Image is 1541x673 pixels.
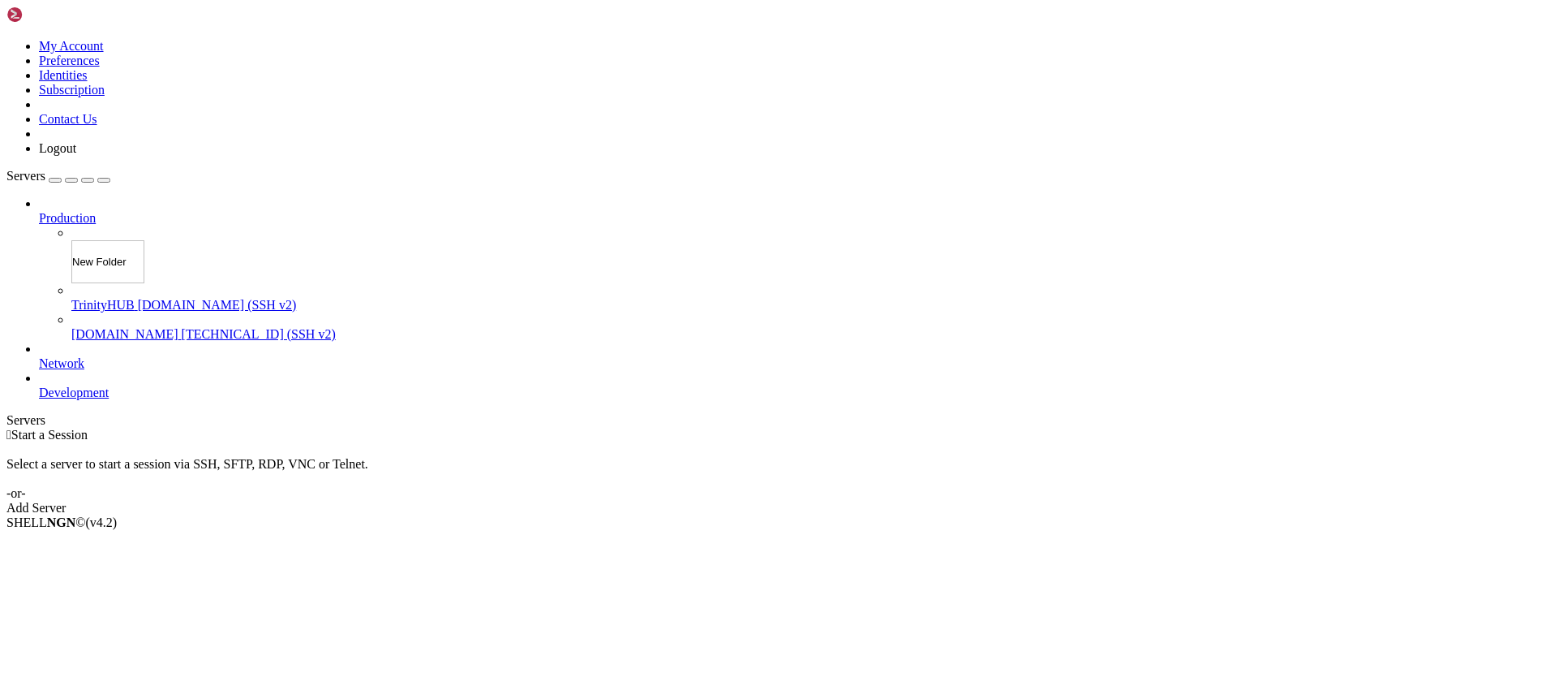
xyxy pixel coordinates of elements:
a: Network [39,356,1535,371]
span: TrinityHUB [71,298,135,312]
a: Preferences [39,54,100,67]
li: Network [39,342,1535,371]
li: Production [39,196,1535,342]
div: Servers [6,413,1535,428]
a: My Account [39,39,104,53]
li: Development [39,371,1535,400]
span:  [6,428,11,442]
span: Servers [6,169,45,183]
span: [DOMAIN_NAME] (SSH v2) [138,298,297,312]
a: Contact Us [39,112,97,126]
a: TrinityHUB [DOMAIN_NAME] (SSH v2) [71,298,1535,313]
li: [DOMAIN_NAME] [TECHNICAL_ID] (SSH v2) [71,313,1535,342]
span: Start a Session [11,428,88,442]
span: Development [39,386,109,399]
div: Select a server to start a session via SSH, SFTP, RDP, VNC or Telnet. -or- [6,442,1535,501]
div: Add Server [6,501,1535,516]
a: Subscription [39,83,105,97]
a: Logout [39,141,76,155]
span: SHELL © [6,516,117,529]
a: Development [39,386,1535,400]
span: Network [39,356,84,370]
span: [TECHNICAL_ID] (SSH v2) [182,327,336,341]
a: Servers [6,169,110,183]
img: Shellngn [6,6,100,23]
a: Identities [39,68,88,82]
a: Production [39,211,1535,226]
span: 4.2.0 [86,516,118,529]
a: [DOMAIN_NAME] [TECHNICAL_ID] (SSH v2) [71,327,1535,342]
span: Production [39,211,96,225]
span: [DOMAIN_NAME] [71,327,178,341]
b: NGN [47,516,76,529]
li: TrinityHUB [DOMAIN_NAME] (SSH v2) [71,283,1535,313]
